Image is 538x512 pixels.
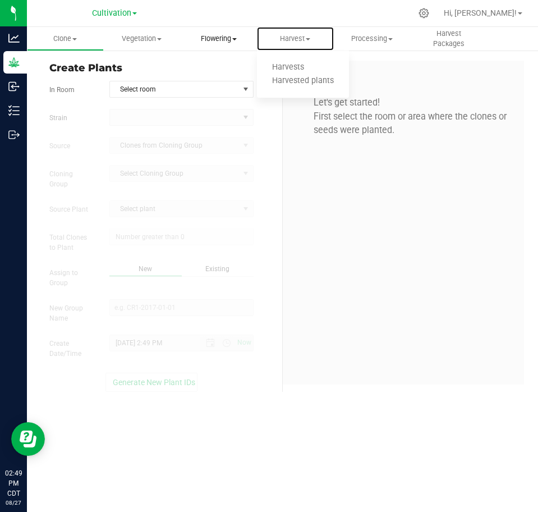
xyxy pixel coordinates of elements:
a: Harvest Packages [410,27,487,51]
label: Source Plant [41,204,101,214]
span: Harvest Packages [411,29,486,49]
inline-svg: Inventory [8,105,20,116]
label: Strain [41,113,101,123]
a: Flowering [180,27,257,51]
label: In Room [41,85,101,95]
span: Processing [334,34,410,44]
a: Clone [27,27,104,51]
p: 02:49 PM CDT [5,468,22,499]
inline-svg: Analytics [8,33,20,44]
span: Hi, [PERSON_NAME]! [444,8,517,17]
a: Vegetation [104,27,181,51]
inline-svg: Outbound [8,129,20,140]
p: 08/27 [5,499,22,507]
iframe: Resource center [11,422,45,456]
label: Source [41,141,101,151]
label: Create Date/Time [41,339,101,359]
div: Manage settings [417,8,431,19]
input: e.g. CR1-2017-01-01 [109,299,253,316]
label: Cloning Group [41,169,101,189]
span: Harvested plants [257,76,349,86]
inline-svg: Grow [8,57,20,68]
span: Select room [110,81,238,97]
span: Flowering [181,34,256,44]
span: Vegetation [104,34,180,44]
span: Generate New Plant IDs [113,378,195,387]
span: Existing [205,265,229,273]
p: Let's get started! First select the room or area where the clones or seeds were planted. [291,96,516,137]
a: Harvest Harvests Harvested plants [257,27,334,51]
span: Clone [27,34,103,44]
span: Harvests [257,63,319,72]
span: Create Plants [49,61,274,76]
span: select [239,81,253,97]
span: New [139,265,152,273]
label: Total Clones to Plant [41,232,101,253]
span: Harvest [257,34,334,44]
a: Processing [334,27,411,51]
label: Assign to Group [41,268,101,288]
span: Cultivation [92,8,131,18]
label: New Group Name [41,303,101,323]
inline-svg: Inbound [8,81,20,92]
button: Generate New Plant IDs [105,373,197,392]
